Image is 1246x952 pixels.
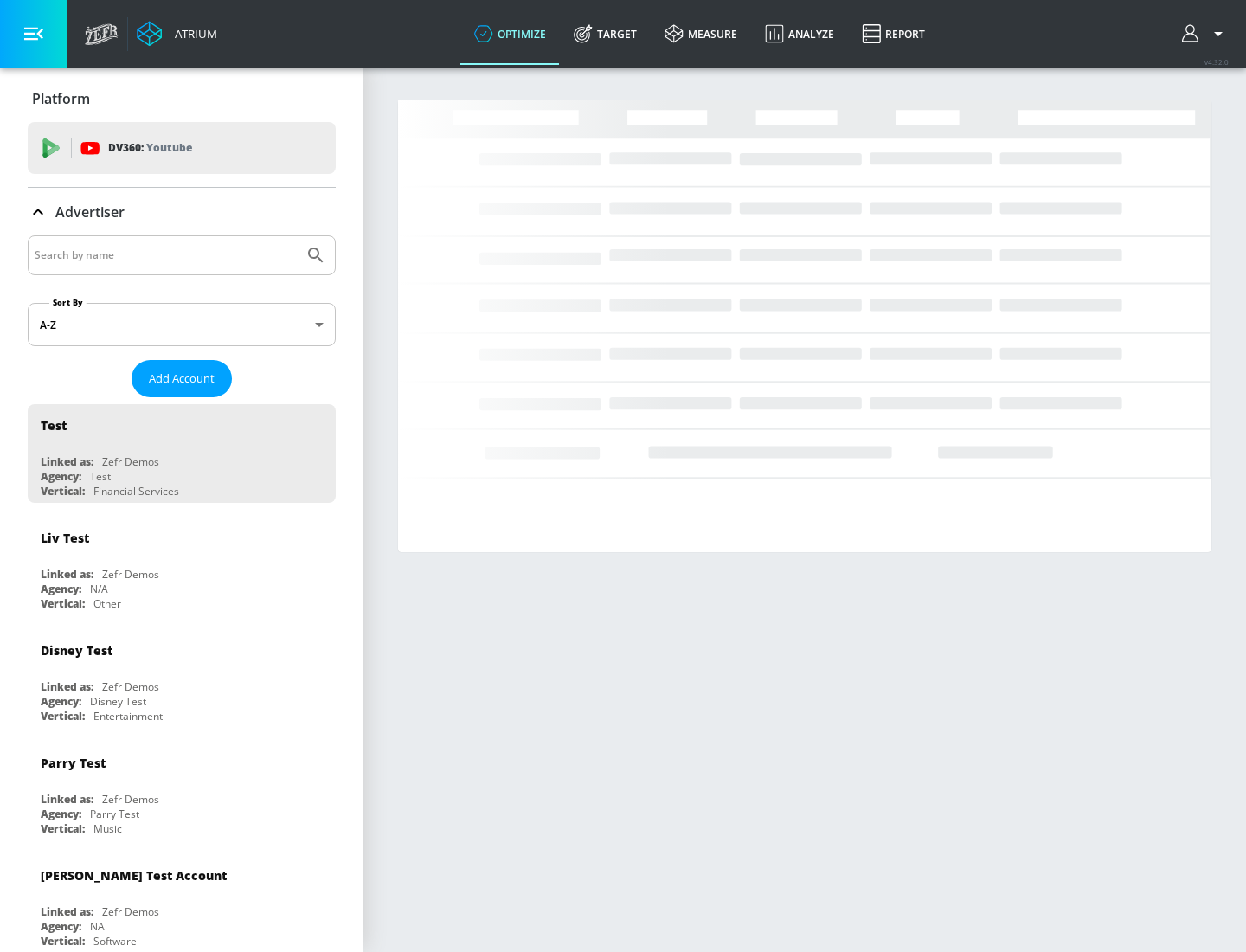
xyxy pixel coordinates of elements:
[149,369,215,389] span: Add Account
[28,188,336,236] div: Advertiser
[41,642,112,659] div: Disney Test
[41,821,85,836] div: Vertical:
[651,3,751,65] a: measure
[41,567,93,582] div: Linked as:
[28,404,336,503] div: TestLinked as:Zefr DemosAgency:TestVertical:Financial Services
[102,567,159,582] div: Zefr Demos
[28,742,336,840] div: Parry TestLinked as:Zefr DemosAgency:Parry TestVertical:Music
[41,694,81,709] div: Agency:
[90,919,105,934] div: NA
[1204,57,1229,67] span: v 4.32.0
[90,694,146,709] div: Disney Test
[848,3,939,65] a: Report
[108,138,192,158] p: DV360:
[137,21,217,47] a: Atrium
[28,517,336,615] div: Liv TestLinked as:Zefr DemosAgency:N/AVertical:Other
[41,596,85,611] div: Vertical:
[41,484,85,499] div: Vertical:
[41,679,93,694] div: Linked as:
[28,74,336,123] div: Platform
[41,469,81,484] div: Agency:
[90,807,139,821] div: Parry Test
[28,629,336,728] div: Disney TestLinked as:Zefr DemosAgency:Disney TestVertical:Entertainment
[41,417,67,434] div: Test
[132,360,232,397] button: Add Account
[41,904,93,919] div: Linked as:
[102,679,159,694] div: Zefr Demos
[560,3,651,65] a: Target
[93,596,121,611] div: Other
[28,122,336,174] div: DV360: Youtube
[35,244,297,267] input: Search by name
[41,792,93,807] div: Linked as:
[93,484,179,499] div: Financial Services
[28,303,336,346] div: A-Z
[751,3,848,65] a: Analyze
[41,454,93,469] div: Linked as:
[102,792,159,807] div: Zefr Demos
[55,203,125,222] p: Advertiser
[41,582,81,596] div: Agency:
[93,709,163,724] div: Entertainment
[41,755,106,771] div: Parry Test
[102,454,159,469] div: Zefr Demos
[168,26,217,42] div: Atrium
[49,297,87,308] label: Sort By
[93,821,122,836] div: Music
[41,807,81,821] div: Agency:
[41,709,85,724] div: Vertical:
[41,530,89,546] div: Liv Test
[41,934,85,949] div: Vertical:
[102,904,159,919] div: Zefr Demos
[41,867,227,884] div: [PERSON_NAME] Test Account
[90,469,111,484] div: Test
[41,919,81,934] div: Agency:
[32,89,90,108] p: Platform
[460,3,560,65] a: optimize
[93,934,137,949] div: Software
[90,582,108,596] div: N/A
[146,138,192,157] p: Youtube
